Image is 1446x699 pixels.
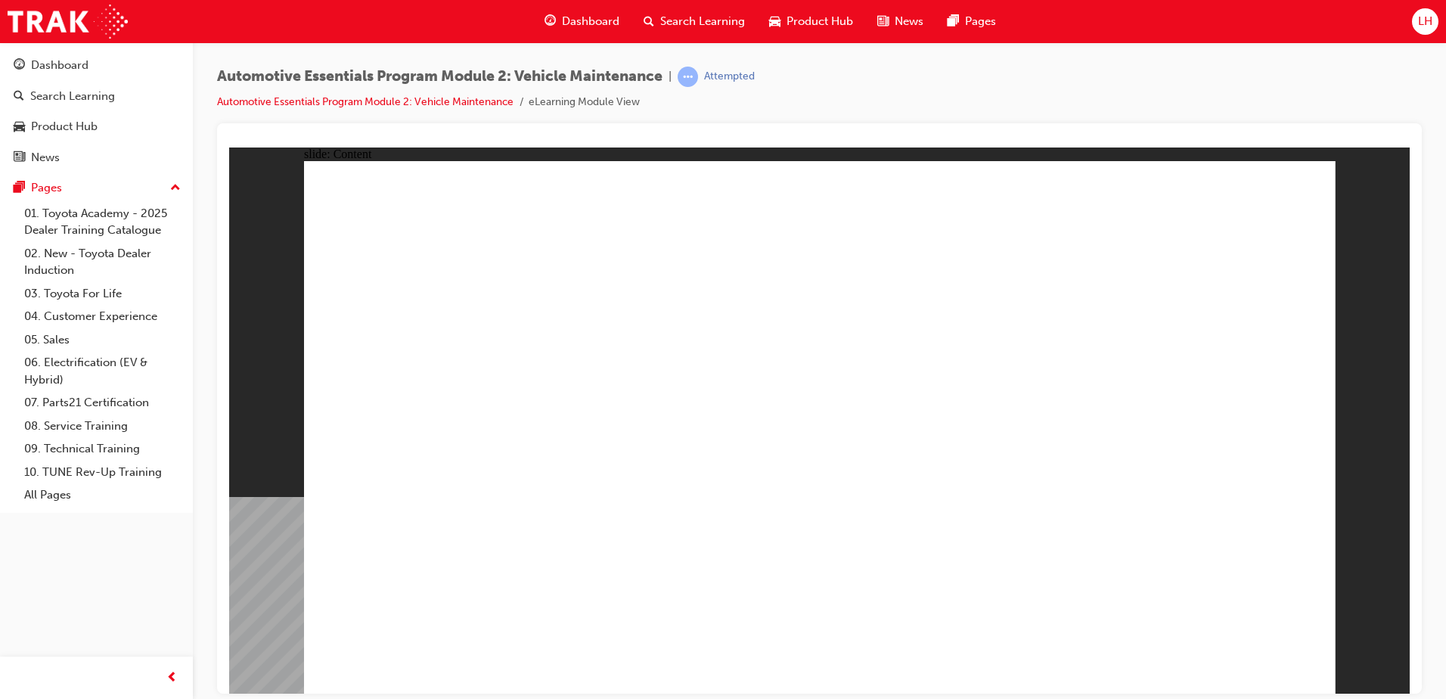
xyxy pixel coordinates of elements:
[1418,13,1432,30] span: LH
[6,144,187,172] a: News
[14,120,25,134] span: car-icon
[895,13,923,30] span: News
[31,118,98,135] div: Product Hub
[217,95,514,108] a: Automotive Essentials Program Module 2: Vehicle Maintenance
[877,12,889,31] span: news-icon
[14,90,24,104] span: search-icon
[18,282,187,306] a: 03. Toyota For Life
[18,483,187,507] a: All Pages
[217,68,662,85] span: Automotive Essentials Program Module 2: Vehicle Maintenance
[704,70,755,84] div: Attempted
[6,113,187,141] a: Product Hub
[532,6,631,37] a: guage-iconDashboard
[757,6,865,37] a: car-iconProduct Hub
[31,149,60,166] div: News
[18,415,187,438] a: 08. Service Training
[1412,8,1438,35] button: LH
[6,174,187,202] button: Pages
[18,391,187,415] a: 07. Parts21 Certification
[18,437,187,461] a: 09. Technical Training
[8,5,128,39] img: Trak
[18,202,187,242] a: 01. Toyota Academy - 2025 Dealer Training Catalogue
[769,12,780,31] span: car-icon
[631,6,757,37] a: search-iconSearch Learning
[529,94,640,111] li: eLearning Module View
[170,179,181,198] span: up-icon
[18,328,187,352] a: 05. Sales
[545,12,556,31] span: guage-icon
[6,48,187,174] button: DashboardSearch LearningProduct HubNews
[6,51,187,79] a: Dashboard
[14,151,25,165] span: news-icon
[936,6,1008,37] a: pages-iconPages
[678,67,698,87] span: learningRecordVerb_ATTEMPT-icon
[14,182,25,195] span: pages-icon
[31,179,62,197] div: Pages
[18,305,187,328] a: 04. Customer Experience
[660,13,745,30] span: Search Learning
[965,13,996,30] span: Pages
[18,351,187,391] a: 06. Electrification (EV & Hybrid)
[18,242,187,282] a: 02. New - Toyota Dealer Induction
[6,82,187,110] a: Search Learning
[18,461,187,484] a: 10. TUNE Rev-Up Training
[669,68,672,85] span: |
[14,59,25,73] span: guage-icon
[562,13,619,30] span: Dashboard
[166,669,178,688] span: prev-icon
[787,13,853,30] span: Product Hub
[31,57,88,74] div: Dashboard
[30,88,115,105] div: Search Learning
[644,12,654,31] span: search-icon
[948,12,959,31] span: pages-icon
[865,6,936,37] a: news-iconNews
